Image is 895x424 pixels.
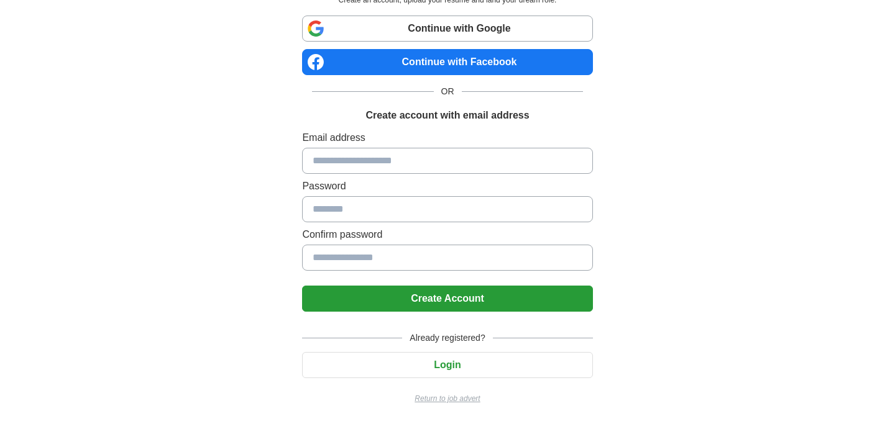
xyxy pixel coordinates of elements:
a: Login [302,359,592,370]
label: Email address [302,130,592,145]
a: Continue with Google [302,16,592,42]
a: Continue with Facebook [302,49,592,75]
label: Password [302,179,592,194]
span: Already registered? [402,332,492,345]
button: Create Account [302,286,592,312]
a: Return to job advert [302,393,592,404]
span: OR [434,85,462,98]
h1: Create account with email address [365,108,529,123]
button: Login [302,352,592,378]
label: Confirm password [302,227,592,242]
